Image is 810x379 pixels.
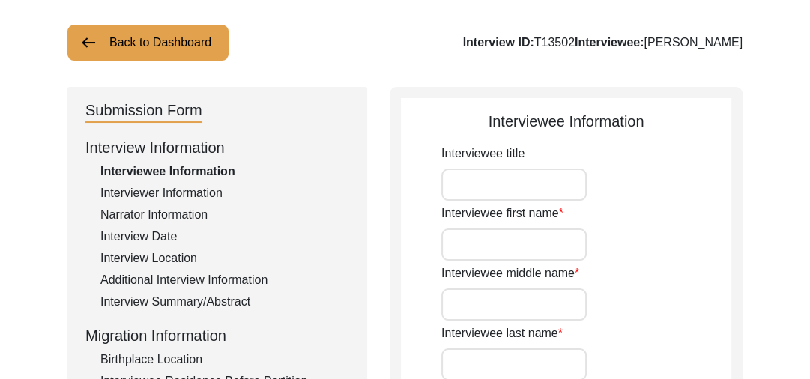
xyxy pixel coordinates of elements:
[100,249,349,267] div: Interview Location
[401,110,731,133] div: Interviewee Information
[100,271,349,289] div: Additional Interview Information
[85,99,202,123] div: Submission Form
[463,36,534,49] b: Interview ID:
[85,136,349,159] div: Interview Information
[100,293,349,311] div: Interview Summary/Abstract
[100,351,349,369] div: Birthplace Location
[441,145,525,163] label: Interviewee title
[100,206,349,224] div: Narrator Information
[441,324,563,342] label: Interviewee last name
[441,204,563,222] label: Interviewee first name
[67,25,229,61] button: Back to Dashboard
[100,228,349,246] div: Interview Date
[463,34,743,52] div: T13502 [PERSON_NAME]
[85,324,349,347] div: Migration Information
[441,264,579,282] label: Interviewee middle name
[575,36,644,49] b: Interviewee:
[100,163,349,181] div: Interviewee Information
[100,184,349,202] div: Interviewer Information
[79,34,97,52] img: arrow-left.png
